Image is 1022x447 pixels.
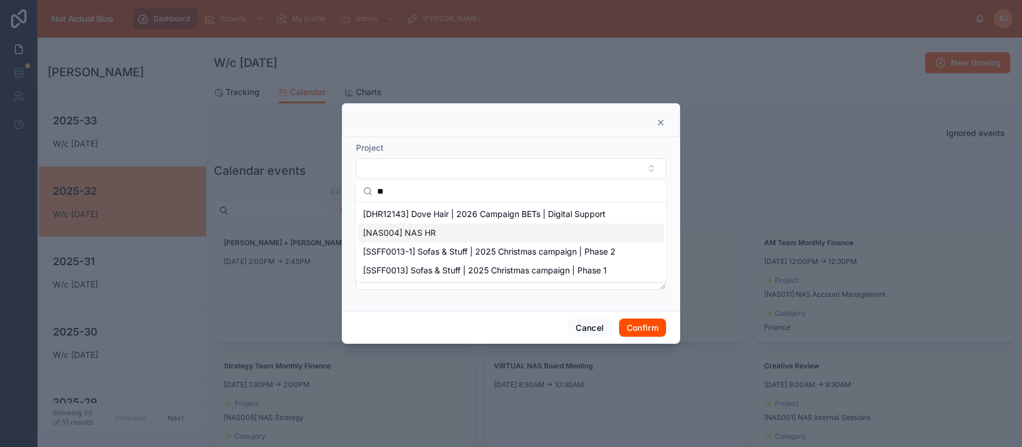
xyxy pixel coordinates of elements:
span: [SSFF0013] Sofas & Stuff | 2025 Christmas campaign | Phase 1 [363,265,607,276]
span: Project [356,143,384,153]
button: Select Button [356,158,666,178]
div: Suggestions [356,202,666,282]
span: [NAS004] NAS HR [363,227,436,239]
span: [DHR12143] Dove Hair | 2026 Campaign BETs | Digital Support [363,208,606,220]
span: [SSFF0013-1] Sofas & Stuff | 2025 Christmas campaign | Phase 2 [363,246,616,258]
button: Confirm [619,319,666,337]
button: Cancel [568,319,611,337]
